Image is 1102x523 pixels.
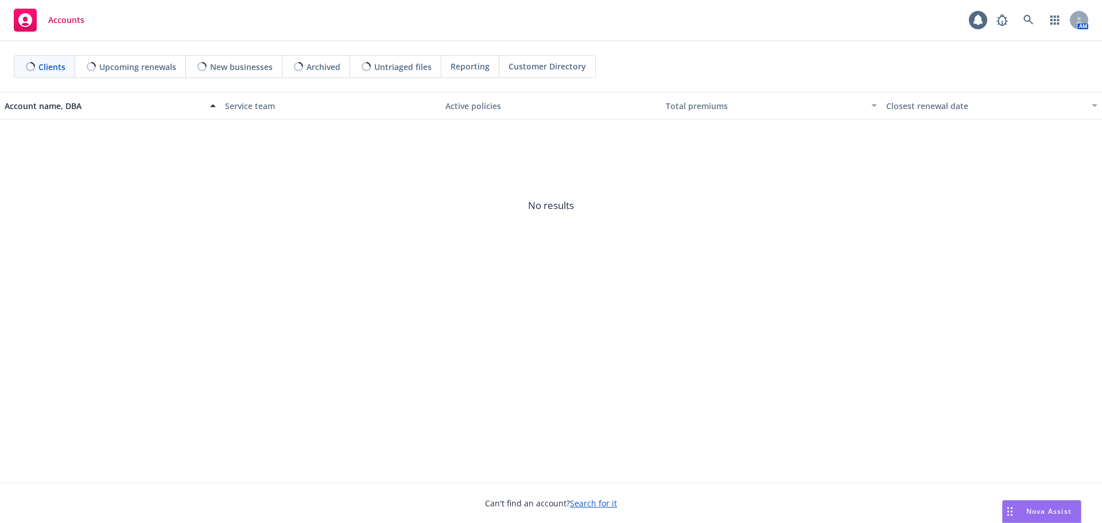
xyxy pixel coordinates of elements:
div: Active policies [445,100,657,112]
a: Accounts [9,4,89,36]
span: Reporting [451,60,490,72]
span: Nova Assist [1026,506,1072,516]
span: Accounts [48,16,84,25]
button: Service team [220,92,441,119]
div: Account name, DBA [5,100,203,112]
div: Drag to move [1003,501,1017,522]
span: Archived [306,61,340,73]
span: New businesses [210,61,273,73]
button: Closest renewal date [882,92,1102,119]
a: Search for it [570,498,617,509]
div: Closest renewal date [886,100,1085,112]
span: Upcoming renewals [99,61,176,73]
button: Total premiums [661,92,882,119]
div: Service team [225,100,436,112]
span: Customer Directory [509,60,586,72]
button: Active policies [441,92,661,119]
span: Untriaged files [374,61,432,73]
div: Total premiums [666,100,864,112]
span: Can't find an account? [485,497,617,509]
span: Clients [38,61,65,73]
a: Report a Bug [991,9,1014,32]
a: Switch app [1043,9,1066,32]
button: Nova Assist [1002,500,1081,523]
a: Search [1017,9,1040,32]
